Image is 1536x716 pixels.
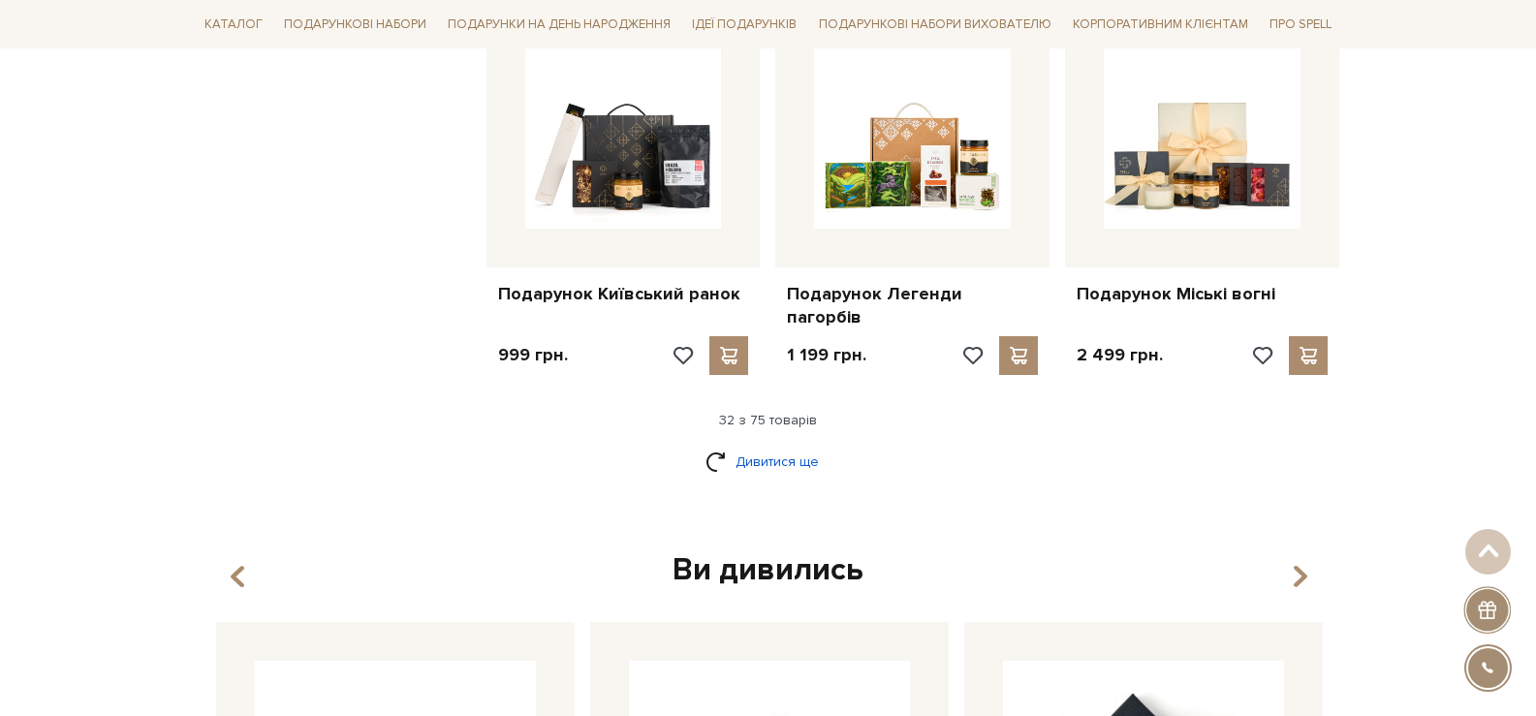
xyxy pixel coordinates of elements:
[811,8,1059,41] a: Подарункові набори вихователю
[705,445,831,479] a: Дивитися ще
[1077,283,1328,305] a: Подарунок Міські вогні
[440,10,678,40] a: Подарунки на День народження
[498,344,568,366] p: 999 грн.
[1077,344,1163,366] p: 2 499 грн.
[189,412,1348,429] div: 32 з 75 товарів
[787,344,866,366] p: 1 199 грн.
[684,10,804,40] a: Ідеї подарунків
[787,283,1038,328] a: Подарунок Легенди пагорбів
[1262,10,1339,40] a: Про Spell
[498,283,749,305] a: Подарунок Київський ранок
[197,10,270,40] a: Каталог
[276,10,434,40] a: Подарункові набори
[208,550,1329,591] div: Ви дивились
[1065,8,1256,41] a: Корпоративним клієнтам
